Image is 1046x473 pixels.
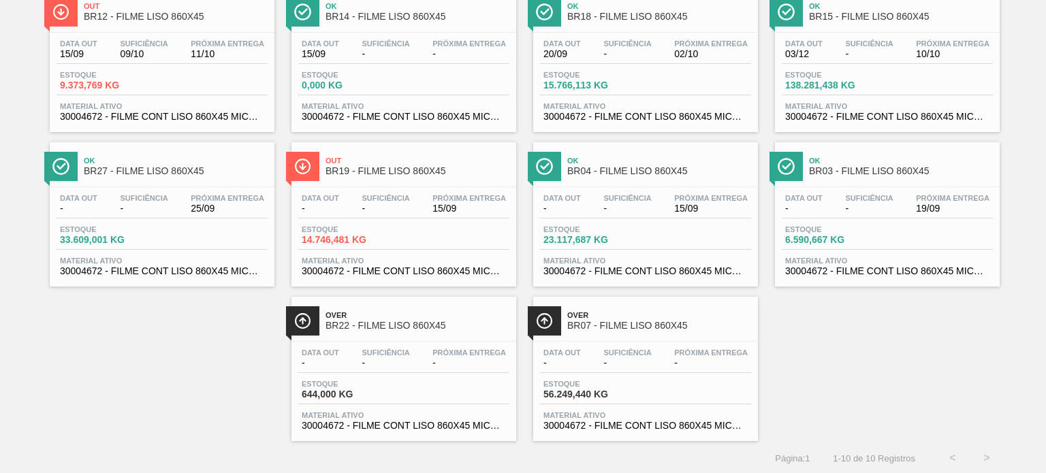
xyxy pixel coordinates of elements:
[523,287,765,441] a: ÍconeOverBR07 - FILME LISO 860X45Data out-Suficiência-Próxima Entrega-Estoque56.249,440 KGMateria...
[302,112,506,122] span: 30004672 - FILME CONT LISO 860X45 MICRAS
[302,194,339,202] span: Data out
[567,311,751,319] span: Over
[60,102,264,110] span: Material ativo
[674,203,748,214] span: 15/09
[120,39,168,48] span: Suficiência
[191,203,264,214] span: 25/09
[543,203,581,214] span: -
[543,380,639,388] span: Estoque
[60,71,155,79] span: Estoque
[785,235,881,245] span: 6.590,667 KG
[60,257,264,265] span: Material ativo
[362,348,409,357] span: Suficiência
[302,358,339,368] span: -
[785,39,823,48] span: Data out
[302,225,397,233] span: Estoque
[60,112,264,122] span: 30004672 - FILME CONT LISO 860X45 MICRAS
[916,203,989,214] span: 19/09
[60,80,155,91] span: 9.373,769 KG
[603,203,651,214] span: -
[845,49,893,59] span: -
[302,348,339,357] span: Data out
[603,194,651,202] span: Suficiência
[432,203,506,214] span: 15/09
[302,71,397,79] span: Estoque
[432,348,506,357] span: Próxima Entrega
[362,203,409,214] span: -
[567,157,751,165] span: Ok
[191,49,264,59] span: 11/10
[543,358,581,368] span: -
[785,80,881,91] span: 138.281,438 KG
[778,3,795,20] img: Ícone
[674,358,748,368] span: -
[543,80,639,91] span: 15.766,113 KG
[778,158,795,175] img: Ícone
[543,112,748,122] span: 30004672 - FILME CONT LISO 860X45 MICRAS
[536,312,553,329] img: Ícone
[281,287,523,441] a: ÍconeOverBR22 - FILME LISO 860X45Data out-Suficiência-Próxima Entrega-Estoque644,000 KGMaterial a...
[294,312,311,329] img: Ícone
[302,80,397,91] span: 0,000 KG
[302,39,339,48] span: Data out
[536,158,553,175] img: Ícone
[543,266,748,276] span: 30004672 - FILME CONT LISO 860X45 MICRAS
[785,112,989,122] span: 30004672 - FILME CONT LISO 860X45 MICRAS
[916,194,989,202] span: Próxima Entrega
[84,2,268,10] span: Out
[362,358,409,368] span: -
[191,39,264,48] span: Próxima Entrega
[326,157,509,165] span: Out
[326,321,509,331] span: BR22 - FILME LISO 860X45
[326,12,509,22] span: BR14 - FILME LISO 860X45
[302,102,506,110] span: Material ativo
[543,389,639,399] span: 56.249,440 KG
[785,102,989,110] span: Material ativo
[120,49,168,59] span: 09/10
[362,49,409,59] span: -
[326,166,509,176] span: BR19 - FILME LISO 860X45
[60,225,155,233] span: Estoque
[567,12,751,22] span: BR18 - FILME LISO 860X45
[785,194,823,202] span: Data out
[60,49,97,59] span: 15/09
[785,257,989,265] span: Material ativo
[432,49,506,59] span: -
[60,194,97,202] span: Data out
[543,49,581,59] span: 20/09
[302,389,397,399] span: 644,000 KG
[603,348,651,357] span: Suficiência
[84,157,268,165] span: Ok
[916,39,989,48] span: Próxima Entrega
[765,132,1007,287] a: ÍconeOkBR03 - FILME LISO 860X45Data out-Suficiência-Próxima Entrega19/09Estoque6.590,667 KGMateri...
[809,166,993,176] span: BR03 - FILME LISO 860X45
[674,348,748,357] span: Próxima Entrega
[84,12,268,22] span: BR12 - FILME LISO 860X45
[809,2,993,10] span: Ok
[543,421,748,431] span: 30004672 - FILME CONT LISO 860X45 MICRAS
[523,132,765,287] a: ÍconeOkBR04 - FILME LISO 860X45Data out-Suficiência-Próxima Entrega15/09Estoque23.117,687 KGMater...
[294,3,311,20] img: Ícone
[302,411,506,419] span: Material ativo
[60,266,264,276] span: 30004672 - FILME CONT LISO 860X45 MICRAS
[52,3,69,20] img: Ícone
[674,194,748,202] span: Próxima Entrega
[603,358,651,368] span: -
[845,203,893,214] span: -
[302,257,506,265] span: Material ativo
[543,411,748,419] span: Material ativo
[809,157,993,165] span: Ok
[536,3,553,20] img: Ícone
[674,49,748,59] span: 02/10
[120,194,168,202] span: Suficiência
[302,266,506,276] span: 30004672 - FILME CONT LISO 860X45 MICRAS
[785,49,823,59] span: 03/12
[432,194,506,202] span: Próxima Entrega
[302,380,397,388] span: Estoque
[39,132,281,287] a: ÍconeOkBR27 - FILME LISO 860X45Data out-Suficiência-Próxima Entrega25/09Estoque33.609,001 KGMater...
[84,166,268,176] span: BR27 - FILME LISO 860X45
[120,203,168,214] span: -
[845,194,893,202] span: Suficiência
[302,49,339,59] span: 15/09
[302,235,397,245] span: 14.746,481 KG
